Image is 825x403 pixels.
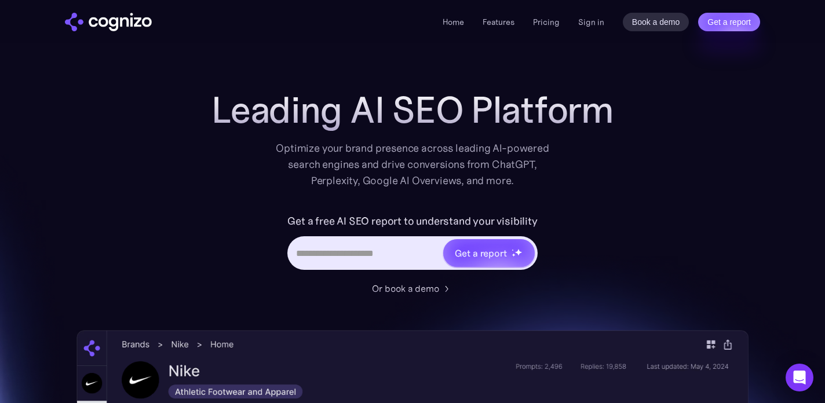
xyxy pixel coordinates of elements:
[372,281,453,295] a: Or book a demo
[533,17,560,27] a: Pricing
[270,140,555,189] div: Optimize your brand presence across leading AI-powered search engines and drive conversions from ...
[698,13,760,31] a: Get a report
[442,238,536,268] a: Get a reportstarstarstar
[512,249,513,251] img: star
[512,253,516,257] img: star
[514,248,522,256] img: star
[623,13,689,31] a: Book a demo
[578,15,604,29] a: Sign in
[455,246,507,260] div: Get a report
[65,13,152,31] img: cognizo logo
[287,212,537,230] label: Get a free AI SEO report to understand your visibility
[372,281,439,295] div: Or book a demo
[211,89,614,131] h1: Leading AI SEO Platform
[287,212,537,276] form: Hero URL Input Form
[483,17,514,27] a: Features
[65,13,152,31] a: home
[443,17,464,27] a: Home
[786,364,813,391] div: Open Intercom Messenger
